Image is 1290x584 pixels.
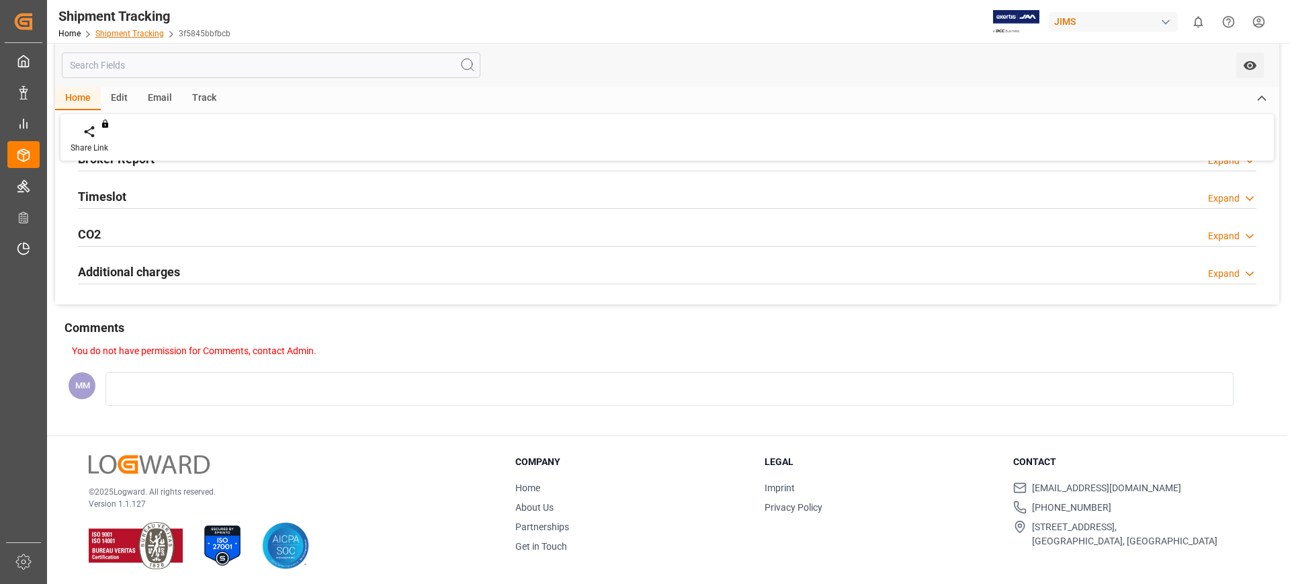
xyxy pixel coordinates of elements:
a: Partnerships [515,522,569,532]
span: [PHONE_NUMBER] [1032,501,1111,515]
div: Email [138,87,182,110]
a: Home [58,29,81,38]
p: © 2025 Logward. All rights reserved. [89,486,482,498]
span: [EMAIL_ADDRESS][DOMAIN_NAME] [1032,481,1181,495]
a: Privacy Policy [765,502,822,513]
div: Expand [1208,229,1240,243]
div: Shipment Tracking [58,6,230,26]
a: Imprint [765,483,795,493]
h3: Legal [765,455,997,469]
div: Expand [1208,154,1240,168]
img: ISO 9001 & ISO 14001 Certification [89,522,183,569]
a: Home [515,483,540,493]
input: Search Fields [62,52,480,78]
img: Exertis%20JAM%20-%20Email%20Logo.jpg_1722504956.jpg [993,10,1039,34]
div: Home [55,87,101,110]
h3: Company [515,455,748,469]
p: Version 1.1.127 [89,498,482,510]
button: show 0 new notifications [1183,7,1213,37]
div: Expand [1208,192,1240,206]
span: [STREET_ADDRESS], [GEOGRAPHIC_DATA], [GEOGRAPHIC_DATA] [1032,520,1217,548]
p: You do not have permission for Comments, contact Admin. [72,344,1259,358]
a: About Us [515,502,554,513]
h3: Contact [1013,455,1246,469]
div: Edit [101,87,138,110]
div: JIMS [1049,12,1178,32]
button: open menu [1236,52,1264,78]
a: Get in Touch [515,541,567,552]
button: JIMS [1049,9,1183,34]
h2: Additional charges [78,263,180,281]
img: ISO 27001 Certification [199,522,246,569]
div: Expand [1208,267,1240,281]
button: Help Center [1213,7,1244,37]
h2: Comments [64,319,124,337]
div: Track [182,87,226,110]
a: Shipment Tracking [95,29,164,38]
img: Logward Logo [89,455,210,474]
h2: CO2 [78,225,101,243]
img: AICPA SOC [262,522,309,569]
h2: Timeslot [78,187,126,206]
